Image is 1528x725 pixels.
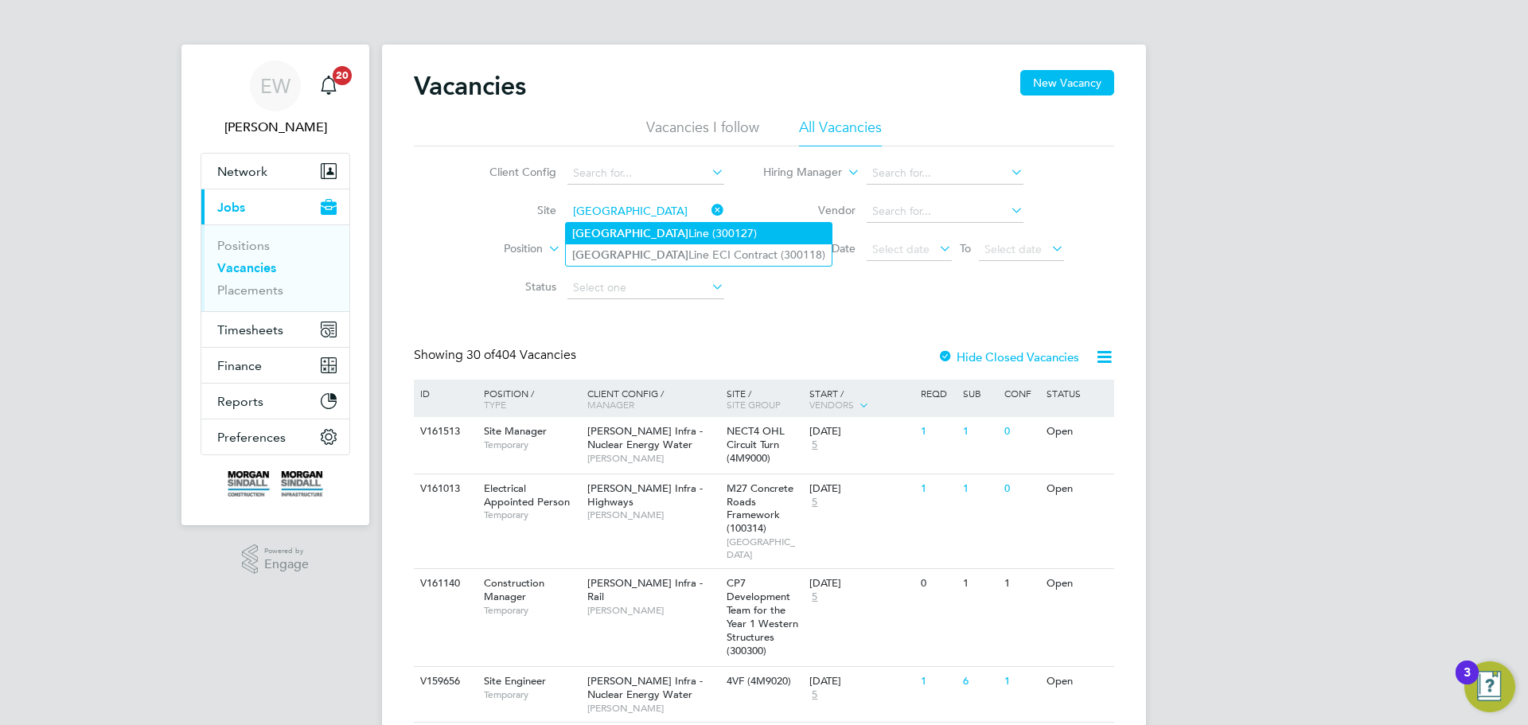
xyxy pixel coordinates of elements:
div: V161140 [416,569,472,598]
span: [PERSON_NAME] Infra - Nuclear Energy Water [587,674,703,701]
a: 20 [313,60,345,111]
input: Search for... [867,162,1023,185]
button: Timesheets [201,312,349,347]
div: 1 [917,667,958,696]
label: Hide Closed Vacancies [937,349,1079,364]
a: Positions [217,238,270,253]
span: Select date [872,242,930,256]
span: Site Group [727,398,781,411]
span: Site Manager [484,424,547,438]
div: 0 [1000,417,1042,446]
nav: Main navigation [181,45,369,525]
div: Start / [805,380,917,419]
a: Placements [217,283,283,298]
div: Conf [1000,380,1042,407]
span: Engage [264,558,309,571]
a: EW[PERSON_NAME] [201,60,350,137]
span: Vendors [809,398,854,411]
button: Reports [201,384,349,419]
span: NECT4 OHL Circuit Turn (4M9000) [727,424,785,465]
span: Manager [587,398,634,411]
label: Status [465,279,556,294]
span: [PERSON_NAME] [587,452,719,465]
div: ID [416,380,472,407]
span: 404 Vacancies [466,347,576,363]
span: 4VF (4M9020) [727,674,791,688]
span: Construction Manager [484,576,544,603]
div: 1 [917,417,958,446]
span: Preferences [217,430,286,445]
div: [DATE] [809,675,913,688]
span: Reports [217,394,263,409]
div: Showing [414,347,579,364]
button: New Vacancy [1020,70,1114,95]
span: Type [484,398,506,411]
span: Temporary [484,439,579,451]
span: [PERSON_NAME] [587,604,719,617]
li: Line (300127) [566,223,832,244]
div: Sub [959,380,1000,407]
li: Line ECI Contract (300118) [566,244,832,266]
div: 1 [1000,667,1042,696]
span: Timesheets [217,322,283,337]
div: Reqd [917,380,958,407]
div: 0 [917,569,958,598]
input: Search for... [567,201,724,223]
label: Position [451,241,543,257]
div: Open [1043,667,1112,696]
div: [DATE] [809,577,913,591]
input: Search for... [867,201,1023,223]
span: 20 [333,66,352,85]
div: V161513 [416,417,472,446]
a: Go to home page [201,471,350,497]
button: Finance [201,348,349,383]
input: Search for... [567,162,724,185]
span: [PERSON_NAME] Infra - Rail [587,576,703,603]
b: [GEOGRAPHIC_DATA] [572,227,688,240]
label: Hiring Manager [750,165,842,181]
div: 1 [1000,569,1042,598]
div: Open [1043,474,1112,504]
button: Network [201,154,349,189]
img: morgansindall-logo-retina.png [228,471,323,497]
div: V161013 [416,474,472,504]
span: [PERSON_NAME] Infra - Highways [587,481,703,509]
span: M27 Concrete Roads Framework (100314) [727,481,793,536]
div: Open [1043,417,1112,446]
label: Site [465,203,556,217]
span: 5 [809,591,820,604]
span: Electrical Appointed Person [484,481,570,509]
div: Site / [723,380,806,418]
div: Open [1043,569,1112,598]
button: Jobs [201,189,349,224]
a: Vacancies [217,260,276,275]
button: Preferences [201,419,349,454]
div: 0 [1000,474,1042,504]
label: Client Config [465,165,556,179]
span: 5 [809,688,820,702]
span: 5 [809,439,820,452]
span: Network [217,164,267,179]
div: 1 [959,417,1000,446]
span: Temporary [484,688,579,701]
button: Open Resource Center, 3 new notifications [1464,661,1515,712]
span: Site Engineer [484,674,546,688]
h2: Vacancies [414,70,526,102]
span: CP7 Development Team for the Year 1 Western Structures (300300) [727,576,798,657]
span: [PERSON_NAME] [587,702,719,715]
span: 5 [809,496,820,509]
div: 3 [1464,672,1471,693]
div: Position / [472,380,583,418]
div: [DATE] [809,425,913,439]
div: Status [1043,380,1112,407]
div: 6 [959,667,1000,696]
span: Temporary [484,604,579,617]
span: EW [260,76,290,96]
span: Select date [984,242,1042,256]
span: Finance [217,358,262,373]
span: Emma Wells [201,118,350,137]
div: 1 [959,569,1000,598]
li: Vacancies I follow [646,118,759,146]
a: Powered byEngage [242,544,310,575]
label: Vendor [764,203,856,217]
